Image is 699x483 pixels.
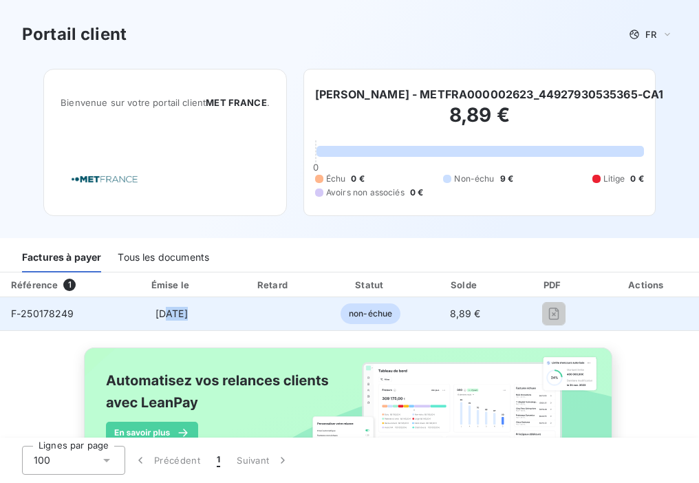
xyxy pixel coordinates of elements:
[326,173,346,185] span: Échu
[410,186,423,199] span: 0 €
[500,173,513,185] span: 9 €
[454,173,494,185] span: Non-échu
[450,308,481,319] span: 8,89 €
[61,160,149,199] img: Company logo
[63,279,76,291] span: 1
[228,446,298,475] button: Suivant
[645,29,656,40] span: FR
[421,278,509,292] div: Solde
[22,22,127,47] h3: Portail client
[22,244,101,272] div: Factures à payer
[11,279,58,290] div: Référence
[208,446,228,475] button: 1
[125,446,208,475] button: Précédent
[228,278,320,292] div: Retard
[515,278,593,292] div: PDF
[61,97,270,108] span: Bienvenue sur votre portail client .
[341,303,400,324] span: non-échue
[121,278,222,292] div: Émise le
[315,86,664,103] h6: [PERSON_NAME] - METFRA000002623_44927930535365-CA1
[313,162,319,173] span: 0
[599,278,696,292] div: Actions
[325,278,416,292] div: Statut
[206,97,267,108] span: MET FRANCE
[118,244,209,272] div: Tous les documents
[11,308,74,319] span: F-250178249
[217,453,220,467] span: 1
[155,308,188,319] span: [DATE]
[315,103,644,141] h2: 8,89 €
[326,186,405,199] span: Avoirs non associés
[34,453,50,467] span: 100
[603,173,625,185] span: Litige
[351,173,364,185] span: 0 €
[630,173,643,185] span: 0 €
